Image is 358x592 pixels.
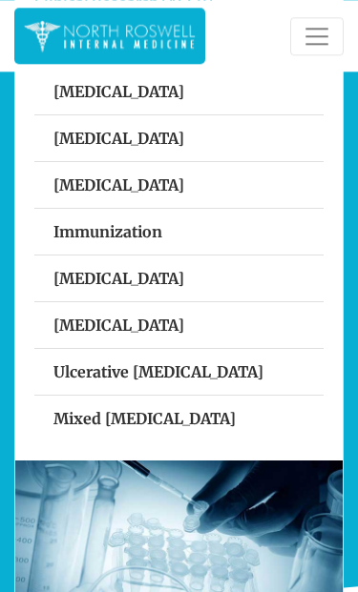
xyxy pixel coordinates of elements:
strong: [MEDICAL_DATA] [53,175,184,194]
strong: [MEDICAL_DATA] [53,269,184,288]
button: Toggle navigation [290,17,344,55]
strong: Ulcerative [MEDICAL_DATA] [53,362,263,381]
strong: [MEDICAL_DATA] [53,129,184,148]
img: North Roswell Internal Medicine [24,17,196,54]
strong: [MEDICAL_DATA] [53,82,184,101]
strong: Mixed [MEDICAL_DATA] [53,409,236,428]
strong: [MEDICAL_DATA] [53,316,184,335]
strong: Immunization [53,222,162,241]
